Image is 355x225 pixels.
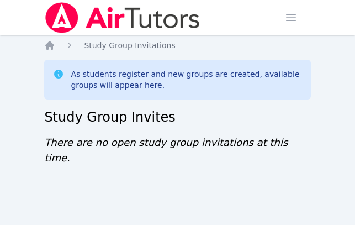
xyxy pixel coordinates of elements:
[84,40,175,51] a: Study Group Invitations
[84,41,175,50] span: Study Group Invitations
[44,40,310,51] nav: Breadcrumb
[71,69,301,91] div: As students register and new groups are created, available groups will appear here.
[44,137,288,164] span: There are no open study group invitations at this time.
[44,2,200,33] img: Air Tutors
[44,108,310,126] h2: Study Group Invites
